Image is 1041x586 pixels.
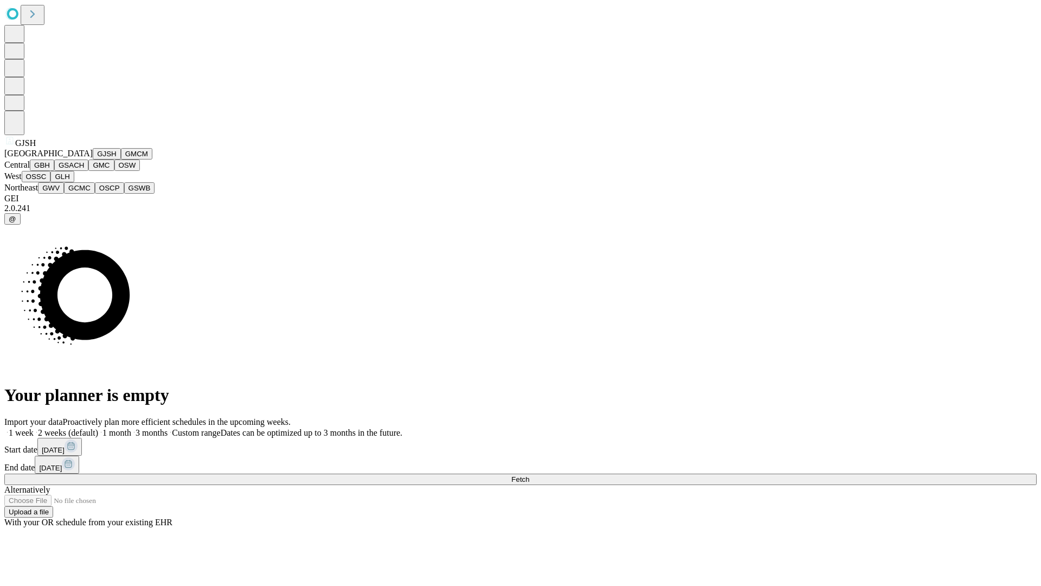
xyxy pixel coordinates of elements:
[93,148,121,160] button: GJSH
[4,149,93,158] span: [GEOGRAPHIC_DATA]
[63,417,291,426] span: Proactively plan more efficient schedules in the upcoming weeks.
[64,182,95,194] button: GCMC
[4,485,50,494] span: Alternatively
[172,428,220,437] span: Custom range
[95,182,124,194] button: OSCP
[38,428,98,437] span: 2 weeks (default)
[4,194,1037,203] div: GEI
[121,148,152,160] button: GMCM
[136,428,168,437] span: 3 months
[38,182,64,194] button: GWV
[4,385,1037,405] h1: Your planner is empty
[4,160,30,169] span: Central
[4,518,172,527] span: With your OR schedule from your existing EHR
[4,417,63,426] span: Import your data
[4,456,1037,474] div: End date
[35,456,79,474] button: [DATE]
[37,438,82,456] button: [DATE]
[22,171,51,182] button: OSSC
[9,215,16,223] span: @
[102,428,131,437] span: 1 month
[4,171,22,181] span: West
[4,438,1037,456] div: Start date
[4,203,1037,213] div: 2.0.241
[4,213,21,225] button: @
[114,160,140,171] button: OSW
[54,160,88,171] button: GSACH
[221,428,402,437] span: Dates can be optimized up to 3 months in the future.
[30,160,54,171] button: GBH
[124,182,155,194] button: GSWB
[50,171,74,182] button: GLH
[15,138,36,148] span: GJSH
[511,475,529,483] span: Fetch
[39,464,62,472] span: [DATE]
[4,506,53,518] button: Upload a file
[4,183,38,192] span: Northeast
[4,474,1037,485] button: Fetch
[42,446,65,454] span: [DATE]
[9,428,34,437] span: 1 week
[88,160,114,171] button: GMC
